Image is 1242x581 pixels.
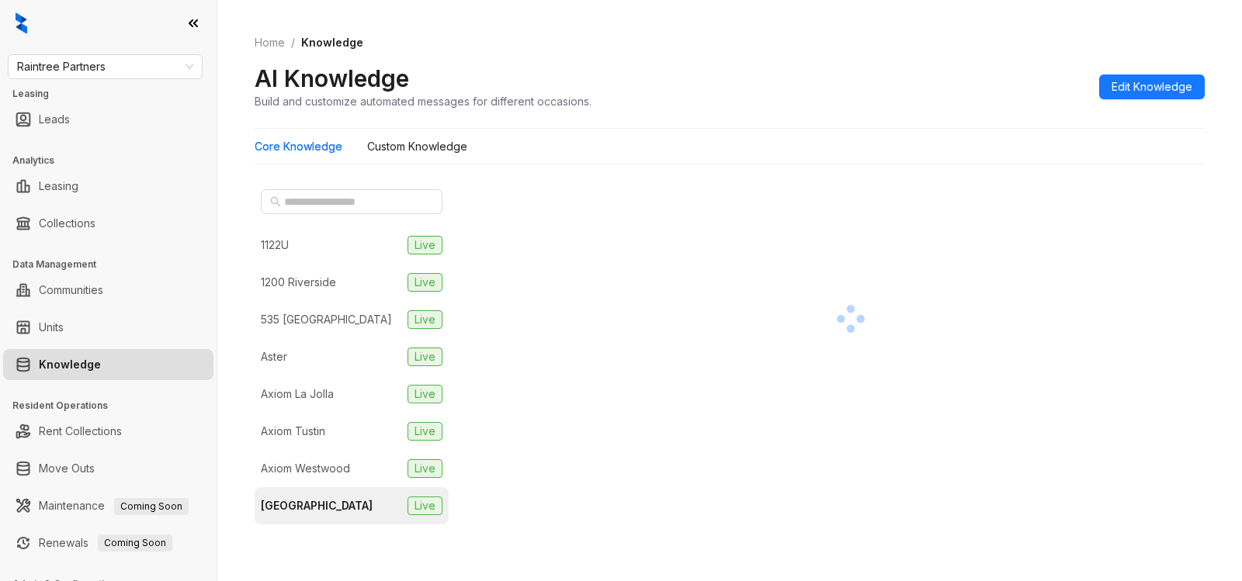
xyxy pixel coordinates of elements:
[12,399,217,413] h3: Resident Operations
[3,275,213,306] li: Communities
[98,534,172,552] span: Coming Soon
[12,87,217,101] h3: Leasing
[261,311,392,328] div: 535 [GEOGRAPHIC_DATA]
[114,498,189,515] span: Coming Soon
[39,527,172,559] a: RenewalsComing Soon
[261,274,336,291] div: 1200 Riverside
[408,310,442,329] span: Live
[39,104,70,135] a: Leads
[261,497,373,514] div: [GEOGRAPHIC_DATA]
[291,34,295,51] li: /
[39,208,95,239] a: Collections
[16,12,27,34] img: logo
[3,416,213,447] li: Rent Collections
[255,138,342,155] div: Core Knowledge
[252,34,288,51] a: Home
[261,386,334,403] div: Axiom La Jolla
[39,416,122,447] a: Rent Collections
[270,196,281,207] span: search
[408,348,442,366] span: Live
[261,348,287,365] div: Aster
[3,527,213,559] li: Renewals
[3,453,213,484] li: Move Outs
[255,93,592,109] div: Build and customize automated messages for different occasions.
[17,55,193,78] span: Raintree Partners
[408,459,442,478] span: Live
[408,236,442,254] span: Live
[12,154,217,168] h3: Analytics
[39,349,101,380] a: Knowledge
[39,312,64,343] a: Units
[39,171,78,202] a: Leasing
[1112,78,1192,95] span: Edit Knowledge
[261,237,289,254] div: 1122U
[12,258,217,271] h3: Data Management
[255,64,409,93] h2: AI Knowledge
[3,104,213,135] li: Leads
[3,349,213,380] li: Knowledge
[3,208,213,239] li: Collections
[3,171,213,202] li: Leasing
[408,496,442,515] span: Live
[301,36,363,49] span: Knowledge
[261,460,350,477] div: Axiom Westwood
[39,453,95,484] a: Move Outs
[408,273,442,292] span: Live
[3,312,213,343] li: Units
[39,275,103,306] a: Communities
[408,385,442,403] span: Live
[367,138,467,155] div: Custom Knowledge
[3,490,213,521] li: Maintenance
[408,422,442,441] span: Live
[1099,74,1205,99] button: Edit Knowledge
[261,423,325,440] div: Axiom Tustin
